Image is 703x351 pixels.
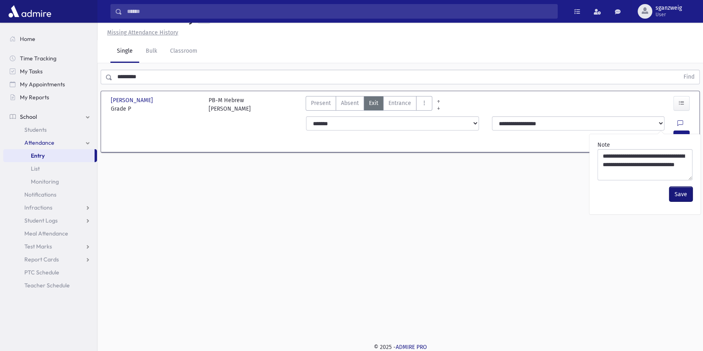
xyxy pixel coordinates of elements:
span: Entrance [388,99,411,107]
span: Monitoring [31,178,59,185]
a: Teacher Schedule [3,279,97,292]
span: My Appointments [20,81,65,88]
span: Infractions [24,204,52,211]
a: Entry [3,149,95,162]
span: Home [20,35,35,43]
span: Students [24,126,47,133]
span: Student Logs [24,217,58,224]
a: Missing Attendance History [104,29,178,36]
input: Search [122,4,557,19]
a: My Reports [3,91,97,104]
a: Attendance [3,136,97,149]
span: Absent [341,99,359,107]
a: Time Tracking [3,52,97,65]
span: Exit [369,99,378,107]
a: List [3,162,97,175]
span: Test Marks [24,243,52,250]
span: My Reports [20,94,49,101]
span: Entry [31,152,45,159]
a: Infractions [3,201,97,214]
span: List [31,165,40,172]
a: My Appointments [3,78,97,91]
span: Notifications [24,191,56,198]
u: Missing Attendance History [107,29,178,36]
button: Find [679,70,699,84]
span: Time Tracking [20,55,56,62]
a: Notifications [3,188,97,201]
a: Meal Attendance [3,227,97,240]
span: User [656,11,682,18]
span: School [20,113,37,120]
span: Attendance [24,139,54,146]
a: Test Marks [3,240,97,253]
a: PTC Schedule [3,266,97,279]
span: Teacher Schedule [24,282,70,289]
span: [PERSON_NAME] [111,96,155,105]
label: Note [597,141,610,149]
a: Bulk [139,40,164,63]
span: Meal Attendance [24,230,68,237]
a: Classroom [164,40,204,63]
a: Report Cards [3,253,97,266]
a: Single [110,40,139,63]
img: AdmirePro [6,3,53,19]
a: School [3,110,97,123]
a: Student Logs [3,214,97,227]
span: PTC Schedule [24,269,59,276]
a: Students [3,123,97,136]
a: Home [3,32,97,45]
a: Monitoring [3,175,97,188]
a: My Tasks [3,65,97,78]
div: AttTypes [306,96,432,113]
span: sganzweig [656,5,682,11]
button: Save [669,187,692,201]
div: PB-M Hebrew [PERSON_NAME] [209,96,251,113]
span: Report Cards [24,256,59,263]
span: My Tasks [20,68,43,75]
span: Present [311,99,331,107]
span: Grade P [111,105,201,113]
